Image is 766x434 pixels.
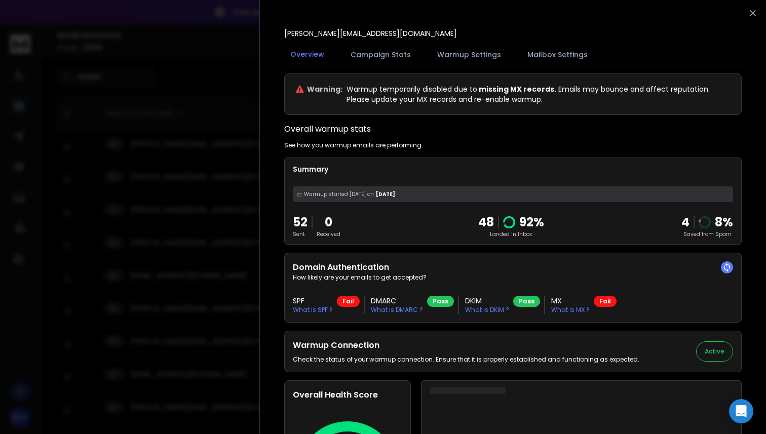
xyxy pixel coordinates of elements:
p: Check the status of your warmup connection. Ensure that it is properly established and functionin... [293,356,639,364]
h3: SPF [293,296,333,306]
button: Warmup Settings [431,44,507,66]
p: 52 [293,214,308,230]
strong: 4 [681,214,690,230]
button: Active [696,341,733,362]
h2: Warmup Connection [293,339,639,351]
p: Received [317,230,340,238]
p: Saved from Spam [681,230,733,238]
div: Fail [337,296,360,307]
button: Overview [284,43,330,66]
p: 92 % [519,214,544,230]
h3: MX [551,296,590,306]
h3: DKIM [465,296,509,306]
p: Warning: [307,84,342,94]
p: What is DKIM ? [465,306,509,314]
div: Pass [513,296,540,307]
div: Open Intercom Messenger [729,399,753,423]
p: Summary [293,164,733,174]
span: Warmup started [DATE] on [304,190,374,198]
p: What is DMARC ? [371,306,423,314]
p: 8 % [715,214,733,230]
h3: DMARC [371,296,423,306]
h1: Overall warmup stats [284,123,371,135]
h2: Domain Authentication [293,261,733,273]
p: 0 [317,214,340,230]
p: [PERSON_NAME][EMAIL_ADDRESS][DOMAIN_NAME] [284,28,457,38]
h2: Overall Health Score [293,389,402,401]
p: What is MX ? [551,306,590,314]
p: See how you warmup emails are performing [284,141,422,149]
button: Mailbox Settings [521,44,594,66]
div: Fail [594,296,617,307]
div: [DATE] [293,186,733,202]
p: 48 [478,214,494,230]
button: Campaign Stats [344,44,417,66]
p: Sent [293,230,308,238]
p: Landed in Inbox [478,230,544,238]
p: How likely are your emails to get accepted? [293,273,733,282]
p: What is SPF ? [293,306,333,314]
div: Pass [427,296,454,307]
span: missing MX records. [477,84,556,94]
p: Warmup temporarily disabled due to Emails may bounce and affect reputation. Please update your MX... [347,84,710,104]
